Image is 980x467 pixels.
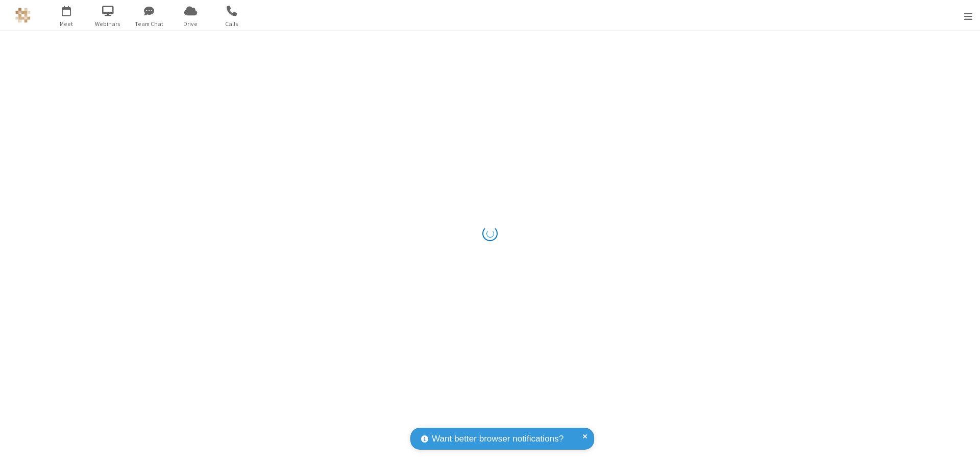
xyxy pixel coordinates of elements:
[171,19,210,29] span: Drive
[47,19,86,29] span: Meet
[213,19,251,29] span: Calls
[130,19,168,29] span: Team Chat
[432,432,563,446] span: Want better browser notifications?
[89,19,127,29] span: Webinars
[15,8,31,23] img: QA Selenium DO NOT DELETE OR CHANGE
